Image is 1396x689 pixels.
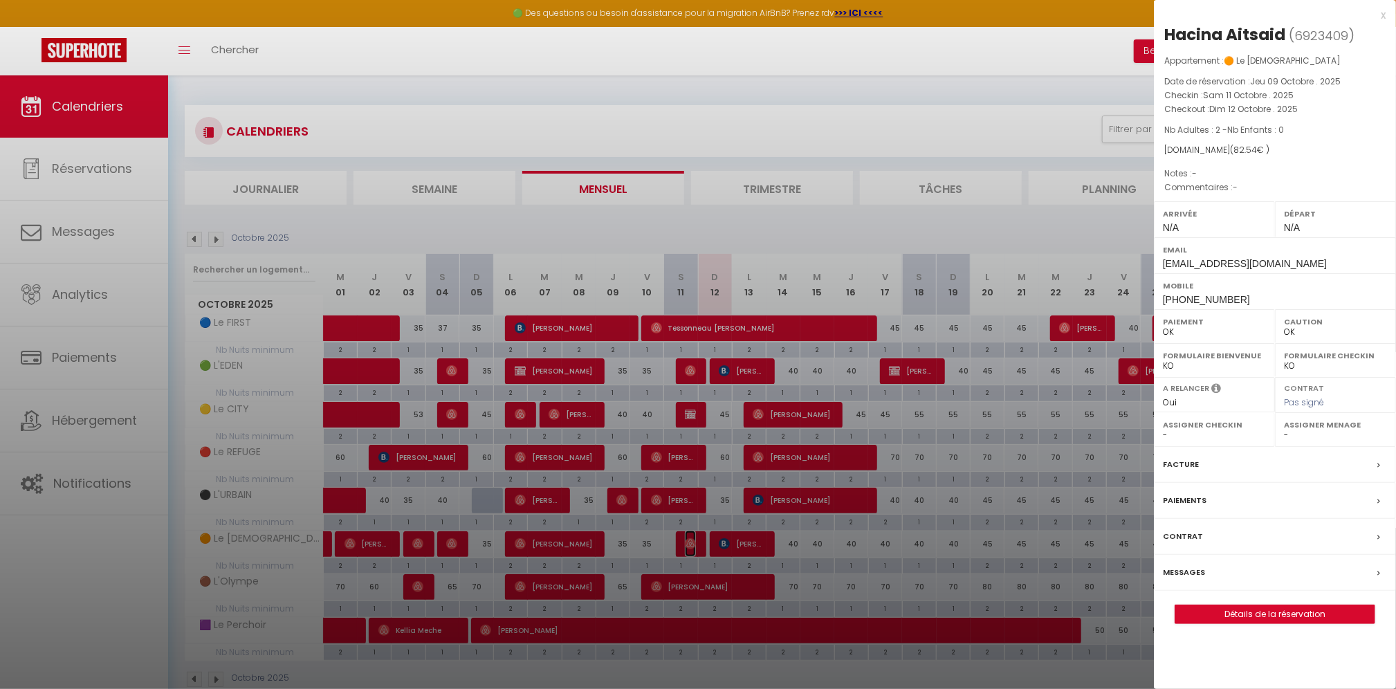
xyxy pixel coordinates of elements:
[1224,55,1341,66] span: 🟠 Le [DEMOGRAPHIC_DATA]
[1164,54,1386,68] p: Appartement :
[1284,418,1387,432] label: Assigner Menage
[1164,24,1285,46] div: Hacina Aitsaid
[1294,27,1348,44] span: 6923409
[1284,349,1387,362] label: Formulaire Checkin
[1163,565,1205,580] label: Messages
[1284,383,1324,392] label: Contrat
[1284,315,1387,329] label: Caution
[1289,26,1354,45] span: ( )
[1164,144,1386,157] div: [DOMAIN_NAME]
[1284,222,1300,233] span: N/A
[1209,103,1298,115] span: Dim 12 Octobre . 2025
[1163,258,1327,269] span: [EMAIL_ADDRESS][DOMAIN_NAME]
[1163,383,1209,394] label: A relancer
[1250,75,1341,87] span: Jeu 09 Octobre . 2025
[1163,529,1203,544] label: Contrat
[1154,7,1386,24] div: x
[1164,181,1386,194] p: Commentaires :
[1227,124,1284,136] span: Nb Enfants : 0
[1164,167,1386,181] p: Notes :
[1164,89,1386,102] p: Checkin :
[1163,418,1266,432] label: Assigner Checkin
[1163,315,1266,329] label: Paiement
[1163,349,1266,362] label: Formulaire Bienvenue
[1163,222,1179,233] span: N/A
[1163,493,1206,508] label: Paiements
[1164,124,1284,136] span: Nb Adultes : 2 -
[1211,383,1221,398] i: Sélectionner OUI si vous souhaiter envoyer les séquences de messages post-checkout
[1192,167,1197,179] span: -
[1164,102,1386,116] p: Checkout :
[1230,144,1269,156] span: ( € )
[1163,243,1387,257] label: Email
[1203,89,1294,101] span: Sam 11 Octobre . 2025
[1163,294,1250,305] span: [PHONE_NUMBER]
[1233,181,1238,193] span: -
[1164,75,1386,89] p: Date de réservation :
[1163,207,1266,221] label: Arrivée
[1233,144,1257,156] span: 82.54
[1175,605,1375,624] button: Détails de la réservation
[1175,605,1375,623] a: Détails de la réservation
[1163,279,1387,293] label: Mobile
[1284,396,1324,408] span: Pas signé
[1284,207,1387,221] label: Départ
[1163,457,1199,472] label: Facture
